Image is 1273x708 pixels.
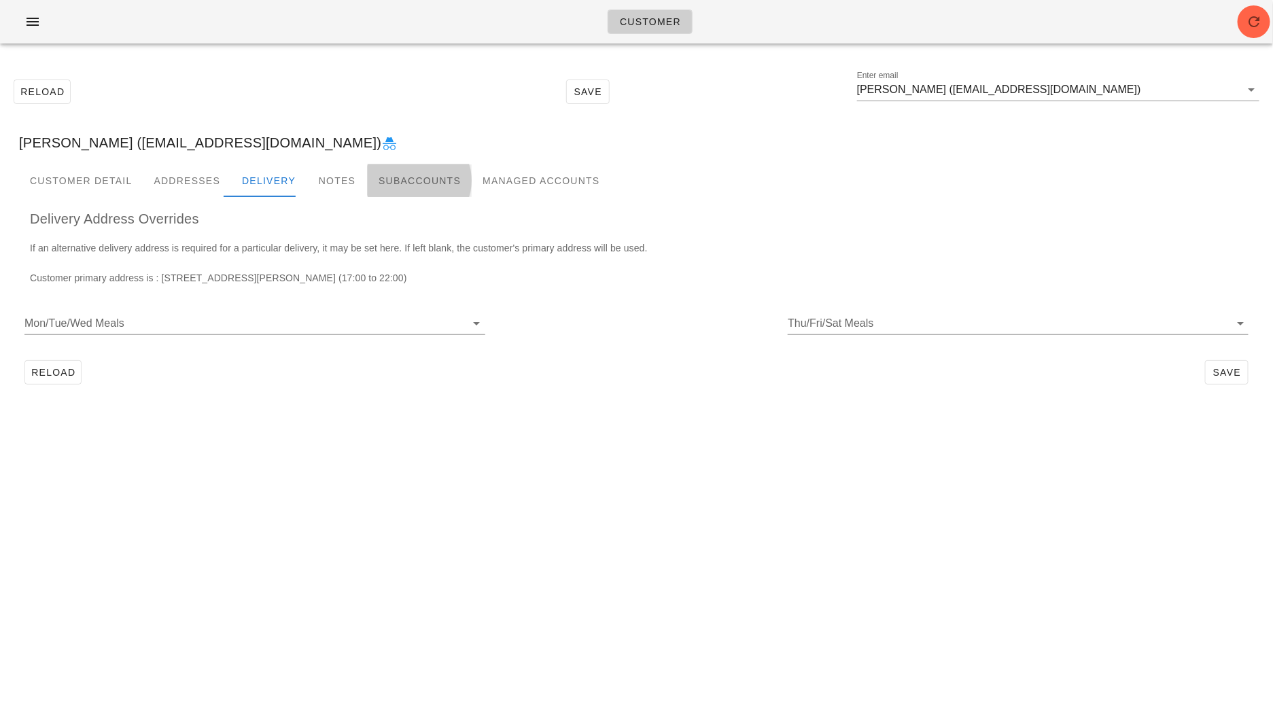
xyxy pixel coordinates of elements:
[20,86,65,97] span: Reload
[1211,367,1242,378] span: Save
[857,71,899,81] label: Enter email
[19,197,1254,241] div: Delivery Address Overrides
[8,121,1265,164] div: [PERSON_NAME] ([EMAIL_ADDRESS][DOMAIN_NAME])
[368,164,472,197] div: Subaccounts
[1205,360,1249,385] button: Save
[31,367,75,378] span: Reload
[619,16,681,27] span: Customer
[143,164,231,197] div: Addresses
[24,360,82,385] button: Reload
[19,164,143,197] div: Customer Detail
[24,313,485,334] div: Mon/Tue/Wed Meals
[566,79,610,104] button: Save
[231,164,307,197] div: Delivery
[19,241,1254,296] div: If an alternative delivery address is required for a particular delivery, it may be set here. If ...
[14,79,71,104] button: Reload
[608,10,693,34] a: Customer
[572,86,604,97] span: Save
[788,313,1249,334] div: Thu/Fri/Sat Meals
[472,164,610,197] div: Managed Accounts
[307,164,368,197] div: Notes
